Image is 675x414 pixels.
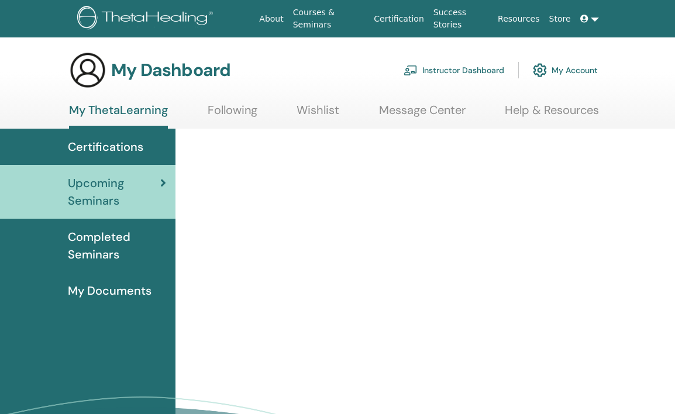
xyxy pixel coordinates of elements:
[404,65,418,75] img: chalkboard-teacher.svg
[297,103,339,126] a: Wishlist
[254,8,288,30] a: About
[545,8,576,30] a: Store
[68,174,160,209] span: Upcoming Seminars
[68,138,143,156] span: Certifications
[288,2,370,36] a: Courses & Seminars
[379,103,466,126] a: Message Center
[111,60,230,81] h3: My Dashboard
[69,103,168,129] a: My ThetaLearning
[77,6,217,32] img: logo.png
[533,57,598,83] a: My Account
[69,51,106,89] img: generic-user-icon.jpg
[505,103,599,126] a: Help & Resources
[493,8,545,30] a: Resources
[68,282,151,299] span: My Documents
[208,103,257,126] a: Following
[404,57,504,83] a: Instructor Dashboard
[533,60,547,80] img: cog.svg
[68,228,166,263] span: Completed Seminars
[429,2,493,36] a: Success Stories
[369,8,428,30] a: Certification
